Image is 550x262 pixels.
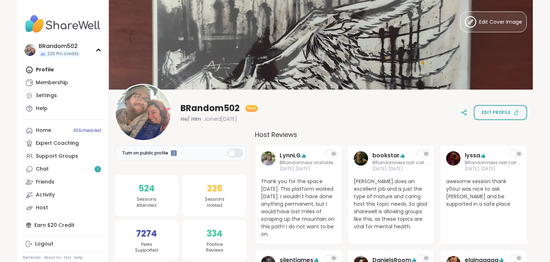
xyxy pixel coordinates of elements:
[204,115,237,123] span: Joined [DATE]
[39,42,80,50] div: BRandom502
[139,182,155,195] span: 524
[135,242,158,254] span: Peers Supported
[465,151,480,160] a: lyssa
[261,151,275,166] img: LynnLG
[36,178,54,186] div: Friends
[446,178,521,208] span: awesome session thank y0ou! was nice to ask [PERSON_NAME] and be supported in a safe place
[372,151,400,160] a: bookstar
[261,178,336,238] span: Thank you for the space [DATE]. This platform worked [DATE]. I wouldn't have done anything perman...
[479,18,522,26] span: Edit Cover Image
[116,85,171,140] img: BRandom502
[180,103,240,114] span: BRandom502
[23,11,103,37] img: ShareWell Nav Logo
[23,201,103,214] a: Host
[465,160,521,166] span: BRandomness last call kink discussion
[23,163,103,176] a: Chat1
[354,151,368,166] img: bookstar
[207,227,222,240] span: 334
[207,182,222,195] span: 226
[136,227,157,240] span: 7274
[74,255,83,260] a: Help
[280,166,336,172] span: [DATE], [DATE]
[372,166,429,172] span: [DATE], [DATE]
[23,238,103,251] a: Logout
[354,151,368,172] a: bookstar
[280,160,336,166] span: BRandomness Unstable Connection Open Forum
[23,219,103,232] div: Earn $20 Credit
[460,11,527,32] button: Edit Cover Image
[474,105,527,120] button: Edit profile
[23,76,103,89] a: Membership
[482,109,511,116] span: Edit profile
[23,124,103,137] a: Home36Scheduled
[205,196,225,209] span: Sessions Hosted
[136,196,156,209] span: Sessions Attended
[180,115,201,123] span: He/ Him
[354,178,429,230] span: [PERSON_NAME] does an excellent job and is just the type of mature and caring host this topic nee...
[23,255,41,260] a: Referrals
[24,44,36,56] img: BRandom502
[261,151,275,172] a: LynnLG
[23,137,103,150] a: Expert Coaching
[97,166,98,172] span: 1
[73,128,101,133] span: 36 Scheduled
[36,166,49,173] div: Chat
[36,92,57,99] div: Settings
[23,176,103,189] a: Friends
[122,150,168,156] span: Turn on public profile
[44,255,61,260] a: About Us
[23,189,103,201] a: Activity
[446,151,460,172] a: lyssa
[23,150,103,163] a: Support Groups
[465,166,521,172] span: [DATE], [DATE]
[36,140,79,147] div: Expert Coaching
[36,79,68,86] div: Membership
[36,204,48,211] div: Host
[36,153,78,160] div: Support Groups
[35,240,53,248] div: Logout
[47,51,79,57] span: 226 Pro credits
[280,151,301,160] a: LynnLG
[206,242,223,254] span: Positive Reviews
[36,191,55,199] div: Activity
[64,255,71,260] a: FAQ
[446,151,460,166] img: lyssa
[36,105,48,112] div: Help
[247,106,256,111] span: Host
[171,150,177,156] iframe: Spotlight
[23,102,103,115] a: Help
[23,89,103,102] a: Settings
[372,160,429,166] span: BRandomness last call kink discussion
[36,127,51,134] div: Home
